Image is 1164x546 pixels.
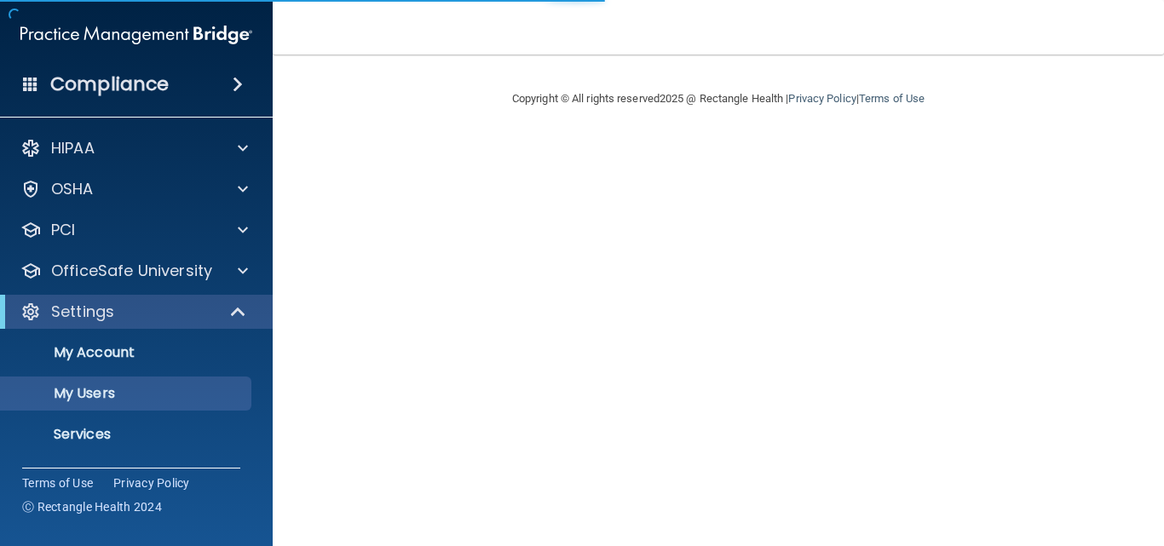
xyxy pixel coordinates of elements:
img: PMB logo [20,18,252,52]
a: Privacy Policy [788,92,856,105]
a: Privacy Policy [113,474,190,491]
a: OSHA [20,179,248,199]
span: Ⓒ Rectangle Health 2024 [22,498,162,515]
p: Services [11,426,244,443]
a: Settings [20,302,247,322]
p: Sign Out [11,467,244,484]
a: Terms of Use [859,92,925,105]
p: OSHA [51,179,94,199]
p: HIPAA [51,138,95,158]
a: HIPAA [20,138,248,158]
h4: Compliance [50,72,169,96]
a: OfficeSafe University [20,261,248,281]
div: Copyright © All rights reserved 2025 @ Rectangle Health | | [407,72,1029,126]
p: My Account [11,344,244,361]
a: PCI [20,220,248,240]
p: Settings [51,302,114,322]
p: PCI [51,220,75,240]
p: OfficeSafe University [51,261,212,281]
a: Terms of Use [22,474,93,491]
p: My Users [11,385,244,402]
